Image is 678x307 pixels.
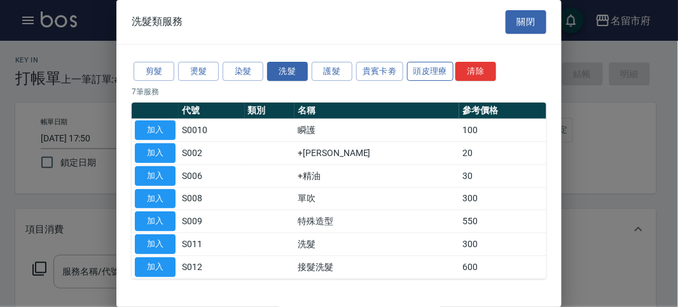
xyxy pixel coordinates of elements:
th: 類別 [245,103,295,119]
td: S006 [179,164,245,187]
td: S0010 [179,119,245,142]
button: 洗髮 [267,62,308,82]
span: 洗髮類服務 [132,15,183,28]
td: 100 [459,119,546,142]
td: 300 [459,233,546,256]
td: 20 [459,142,546,165]
button: 清除 [455,62,496,82]
button: 加入 [135,257,176,277]
th: 代號 [179,103,245,119]
td: 瞬護 [294,119,459,142]
td: S002 [179,142,245,165]
button: 貴賓卡劵 [356,62,403,82]
button: 護髮 [312,62,352,82]
button: 加入 [135,143,176,163]
th: 名稱 [294,103,459,119]
td: S012 [179,255,245,278]
td: 300 [459,187,546,210]
td: 特殊造型 [294,210,459,233]
button: 加入 [135,120,176,140]
button: 加入 [135,211,176,231]
td: +精油 [294,164,459,187]
td: 接髮洗髮 [294,255,459,278]
button: 加入 [135,189,176,209]
p: 7 筆服務 [132,86,546,97]
td: 550 [459,210,546,233]
td: S011 [179,233,245,256]
button: 染髮 [223,62,263,82]
td: 單吹 [294,187,459,210]
button: 關閉 [506,10,546,34]
button: 加入 [135,166,176,186]
button: 剪髮 [134,62,174,82]
button: 頭皮理療 [407,62,454,82]
th: 參考價格 [459,103,546,119]
td: 洗髮 [294,233,459,256]
td: S008 [179,187,245,210]
td: +[PERSON_NAME] [294,142,459,165]
td: 30 [459,164,546,187]
td: S009 [179,210,245,233]
td: 600 [459,255,546,278]
button: 燙髮 [178,62,219,82]
button: 加入 [135,234,176,254]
